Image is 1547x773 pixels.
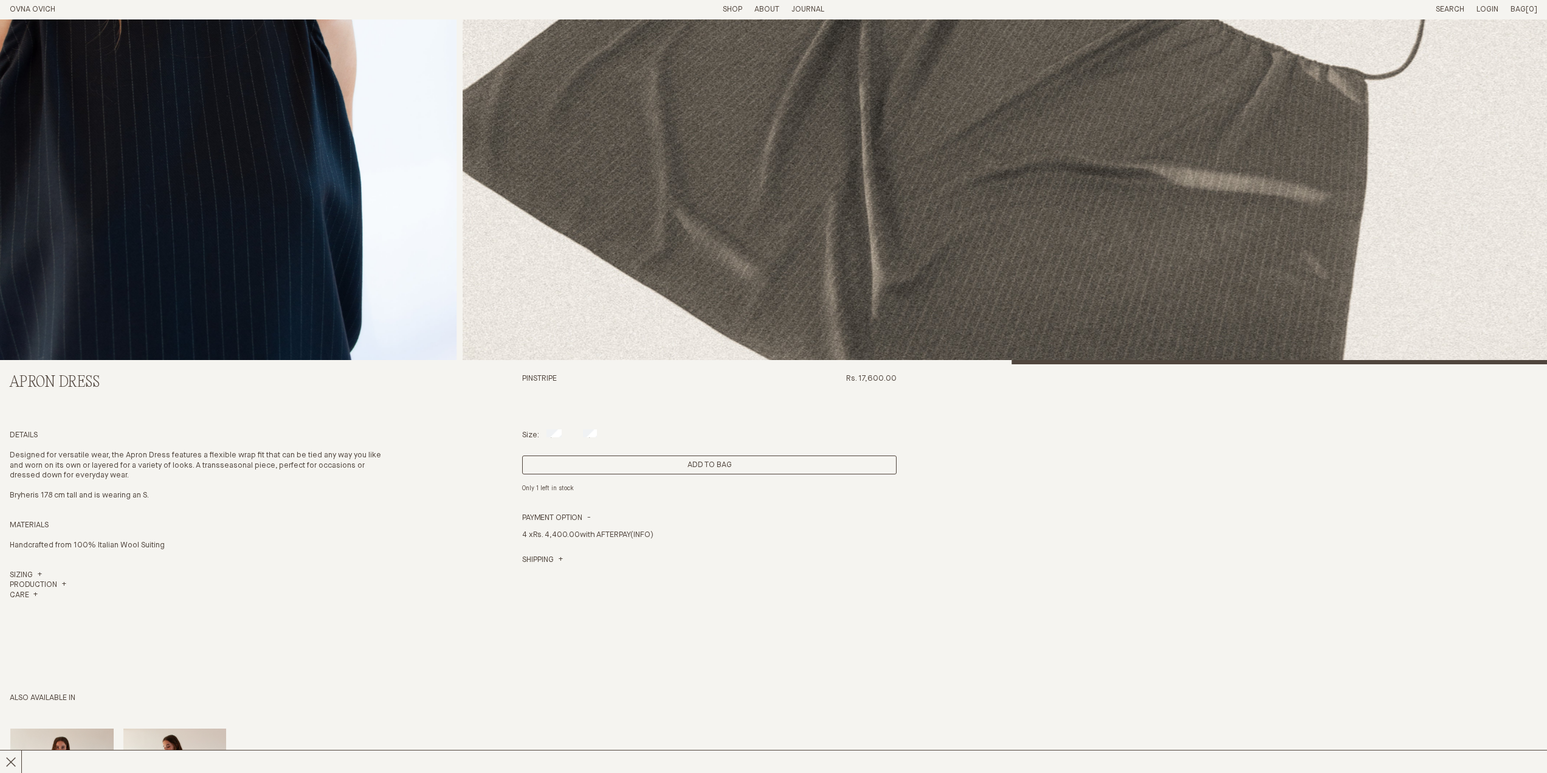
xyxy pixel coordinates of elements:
[10,591,38,601] summary: Care
[10,491,33,499] span: Bryher
[10,693,897,704] h3: Also available in
[522,431,539,441] p: Size:
[1511,5,1526,13] span: Bag
[10,431,384,441] h4: Details
[754,5,779,15] summary: About
[10,451,384,482] p: Designed for versatile wear, the Apron Dress features a flexible wrap fit that can be tied any wa...
[533,531,580,539] span: Rs. 4,400.00
[1526,5,1537,13] span: [0]
[522,555,563,566] a: Shipping
[10,521,384,531] h4: Materials
[522,456,897,474] button: Add product to cart
[10,374,384,392] h2: Apron Dress
[630,531,653,539] a: (INFO)
[33,491,149,499] span: is 178 cm tall and is wearing an S.
[846,374,897,421] span: Rs. 17,600.00
[522,374,557,421] h3: Pinstripe
[10,541,384,551] p: Handcrafted from 100% Italian Wool Suiting
[10,580,66,591] summary: Production
[546,431,561,439] label: S/M
[1476,5,1498,13] a: Login
[791,5,824,13] a: Journal
[583,431,597,439] label: M/L
[1436,5,1464,13] a: Search
[522,485,574,491] em: Only 1 left in stock
[522,513,591,524] summary: Payment Option
[522,523,897,555] div: 4 x with AFTERPAY
[10,5,55,13] a: Home
[723,5,742,13] a: Shop
[10,570,42,581] a: Sizing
